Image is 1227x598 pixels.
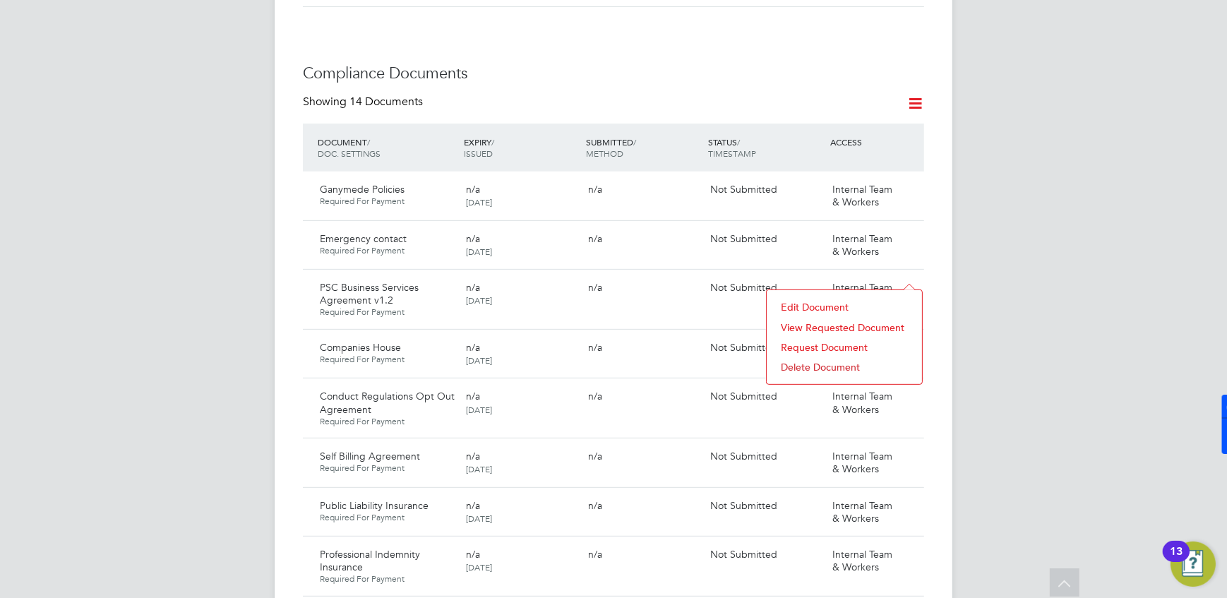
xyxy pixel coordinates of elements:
[491,136,494,148] span: /
[832,183,892,208] span: Internal Team & Workers
[320,341,401,354] span: Companies House
[466,561,492,573] span: [DATE]
[588,390,602,402] span: n/a
[466,548,480,561] span: n/a
[320,499,429,512] span: Public Liability Insurance
[466,499,480,512] span: n/a
[460,129,582,166] div: EXPIRY
[832,499,892,525] span: Internal Team & Workers
[466,294,492,306] span: [DATE]
[588,232,602,245] span: n/a
[737,136,740,148] span: /
[320,232,407,245] span: Emergency contact
[1170,551,1183,570] div: 13
[710,232,777,245] span: Not Submitted
[710,281,777,294] span: Not Submitted
[303,95,426,109] div: Showing
[466,281,480,294] span: n/a
[588,281,602,294] span: n/a
[588,450,602,462] span: n/a
[466,404,492,415] span: [DATE]
[710,390,777,402] span: Not Submitted
[586,148,623,159] span: METHOD
[588,548,602,561] span: n/a
[1171,542,1216,587] button: Open Resource Center, 13 new notifications
[466,341,480,354] span: n/a
[320,512,455,523] span: Required For Payment
[832,390,892,415] span: Internal Team & Workers
[582,129,705,166] div: SUBMITTED
[466,463,492,474] span: [DATE]
[320,416,455,427] span: Required For Payment
[318,148,381,159] span: DOC. SETTINGS
[832,281,892,306] span: Internal Team & Workers
[320,462,455,474] span: Required For Payment
[705,129,827,166] div: STATUS
[710,341,777,354] span: Not Submitted
[827,129,924,155] div: ACCESS
[710,499,777,512] span: Not Submitted
[320,450,420,462] span: Self Billing Agreement
[774,337,915,357] li: Request Document
[588,183,602,196] span: n/a
[303,64,924,84] h3: Compliance Documents
[320,573,455,585] span: Required For Payment
[774,297,915,317] li: Edit Document
[349,95,423,109] span: 14 Documents
[320,354,455,365] span: Required For Payment
[466,196,492,208] span: [DATE]
[466,183,480,196] span: n/a
[466,354,492,366] span: [DATE]
[320,183,405,196] span: Ganymede Policies
[633,136,636,148] span: /
[708,148,756,159] span: TIMESTAMP
[466,390,480,402] span: n/a
[466,246,492,257] span: [DATE]
[832,450,892,475] span: Internal Team & Workers
[832,232,892,258] span: Internal Team & Workers
[320,390,455,415] span: Conduct Regulations Opt Out Agreement
[710,450,777,462] span: Not Submitted
[466,232,480,245] span: n/a
[320,281,419,306] span: PSC Business Services Agreement v1.2
[464,148,493,159] span: ISSUED
[588,499,602,512] span: n/a
[710,548,777,561] span: Not Submitted
[710,183,777,196] span: Not Submitted
[774,318,915,337] li: View Requested Document
[320,196,455,207] span: Required For Payment
[320,245,455,256] span: Required For Payment
[320,306,455,318] span: Required For Payment
[588,341,602,354] span: n/a
[832,548,892,573] span: Internal Team & Workers
[314,129,460,166] div: DOCUMENT
[367,136,370,148] span: /
[774,357,915,377] li: Delete Document
[466,450,480,462] span: n/a
[466,513,492,524] span: [DATE]
[320,548,420,573] span: Professional Indemnity Insurance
